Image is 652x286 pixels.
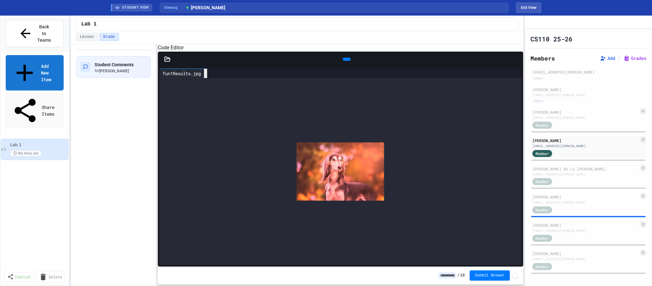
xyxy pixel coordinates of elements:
a: Add New Item [6,55,64,90]
a: Delete [36,271,65,283]
div: [EMAIL_ADDRESS][DOMAIN_NAME] [532,200,639,205]
span: Member [536,264,549,269]
div: [PERSON_NAME] [532,251,639,256]
button: Lesson [76,33,98,41]
span: STUDENT VIEW [122,5,149,11]
span: | [618,54,621,62]
span: Member [536,151,549,156]
span: Member [536,235,549,241]
div: [EMAIL_ADDRESS][DOMAIN_NAME] [532,115,639,120]
div: Admin [532,75,544,81]
span: Viewing [164,5,182,11]
span: Student Comments [95,62,134,67]
h2: Members [530,54,555,63]
div: [PERSON_NAME] [532,109,639,115]
h6: Code Editor [158,44,523,52]
div: Admin [532,98,544,104]
button: Force resubmission of student's answer (Admin only) [512,273,518,278]
button: Exit student view [516,3,541,13]
div: [PERSON_NAME] [532,138,639,143]
img: 2Q== [297,142,384,201]
div: [PERSON_NAME] [532,87,644,92]
span: Lab 1 [81,20,96,28]
span: Member [536,179,549,184]
div: [EMAIL_ADDRESS][DOMAIN_NAME] [532,257,639,261]
span: Lab 1 [10,142,67,148]
span: [PERSON_NAME] [185,4,225,11]
div: fun1Results.jpg [159,70,204,77]
h1: CS110 25-26 [530,34,572,43]
span: Submit Answer [475,273,505,278]
div: fun1Results.jpg [159,68,207,78]
div: [EMAIL_ADDRESS][DOMAIN_NAME] [532,172,639,177]
button: Grades [623,55,646,61]
div: [PERSON_NAME] [532,194,639,200]
button: Add [600,55,615,61]
button: Submit Answer [470,270,510,281]
div: [PERSON_NAME] [532,222,639,228]
div: [EMAIL_ADDRESS][DOMAIN_NAME] [532,144,639,148]
span: Member [536,207,549,213]
span: No time set [10,150,41,156]
div: [EMAIL_ADDRESS][DOMAIN_NAME] [532,228,639,233]
span: [PERSON_NAME] [99,69,129,73]
button: Grade [99,33,119,41]
span: 10 [460,273,465,278]
div: [PERSON_NAME] De La [PERSON_NAME] [532,166,639,172]
div: for [95,68,134,74]
button: Back to Teams [6,20,64,47]
div: [EMAIL_ADDRESS][DOMAIN_NAME] [532,93,644,97]
a: Publish [4,272,33,282]
span: / [457,273,459,278]
span: Back to Teams [37,24,52,44]
div: [EMAIL_ADDRESS][DOMAIN_NAME] [532,69,644,75]
a: Share Items [6,93,64,128]
span: Member [536,122,549,128]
